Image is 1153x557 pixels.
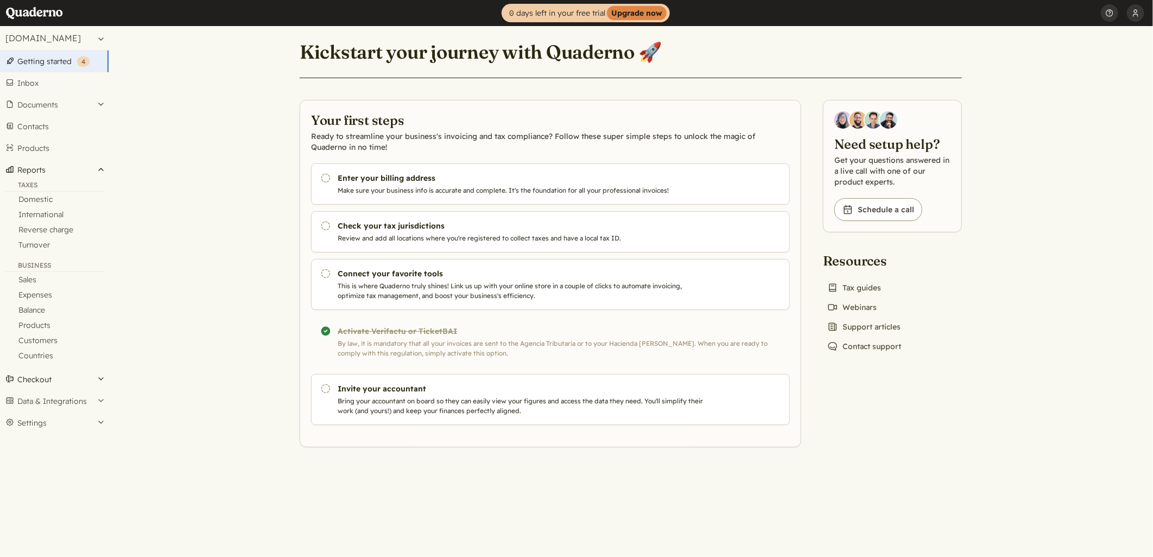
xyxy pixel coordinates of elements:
p: Bring your accountant on board so they can easily view your figures and access the data they need... [338,396,708,416]
a: Connect your favorite tools This is where Quaderno truly shines! Link us up with your online stor... [311,259,790,310]
h3: Check your tax jurisdictions [338,220,708,231]
h1: Kickstart your journey with Quaderno 🚀 [300,40,662,64]
a: Contact support [823,339,905,354]
div: Taxes [4,181,104,192]
a: Check your tax jurisdictions Review and add all locations where you're registered to collect taxe... [311,211,790,252]
a: Support articles [823,319,905,334]
img: Javier Rubio, DevRel at Quaderno [880,111,897,129]
a: Schedule a call [834,198,922,221]
img: Ivo Oltmans, Business Developer at Quaderno [865,111,882,129]
strong: Upgrade now [607,6,667,20]
h3: Invite your accountant [338,383,708,394]
p: Make sure your business info is accurate and complete. It's the foundation for all your professio... [338,186,708,195]
h2: Resources [823,252,905,269]
h2: Your first steps [311,111,790,129]
p: Get your questions answered in a live call with one of our product experts. [834,155,951,187]
img: Diana Carrasco, Account Executive at Quaderno [834,111,852,129]
a: Tax guides [823,280,885,295]
a: Enter your billing address Make sure your business info is accurate and complete. It's the founda... [311,163,790,205]
h2: Need setup help? [834,135,951,153]
img: Jairo Fumero, Account Executive at Quaderno [850,111,867,129]
h3: Enter your billing address [338,173,708,183]
a: 0 days left in your free trialUpgrade now [502,4,670,22]
p: Review and add all locations where you're registered to collect taxes and have a local tax ID. [338,233,708,243]
p: Ready to streamline your business's invoicing and tax compliance? Follow these super simple steps... [311,131,790,153]
p: This is where Quaderno truly shines! Link us up with your online store in a couple of clicks to a... [338,281,708,301]
span: 4 [81,58,85,66]
h3: Connect your favorite tools [338,268,708,279]
a: Invite your accountant Bring your accountant on board so they can easily view your figures and ac... [311,374,790,425]
a: Webinars [823,300,881,315]
div: Business [4,261,104,272]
